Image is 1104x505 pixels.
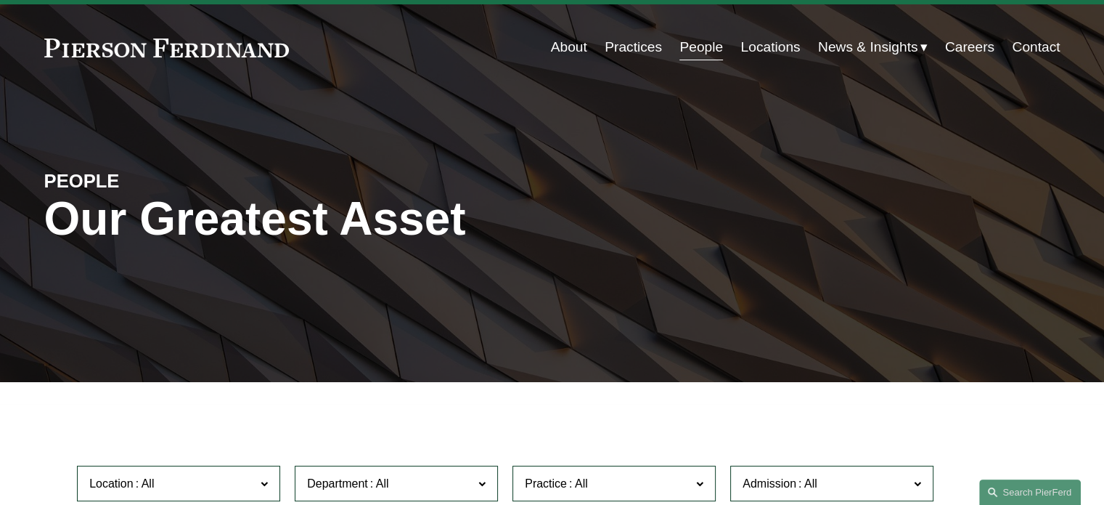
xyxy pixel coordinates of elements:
[1012,33,1060,61] a: Contact
[605,33,662,61] a: Practices
[551,33,587,61] a: About
[818,35,918,60] span: News & Insights
[945,33,994,61] a: Careers
[743,477,796,490] span: Admission
[740,33,800,61] a: Locations
[818,33,928,61] a: folder dropdown
[979,480,1081,505] a: Search this site
[307,477,368,490] span: Department
[44,169,298,193] h4: PEOPLE
[525,477,567,490] span: Practice
[89,477,134,490] span: Location
[44,193,721,246] h1: Our Greatest Asset
[679,33,723,61] a: People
